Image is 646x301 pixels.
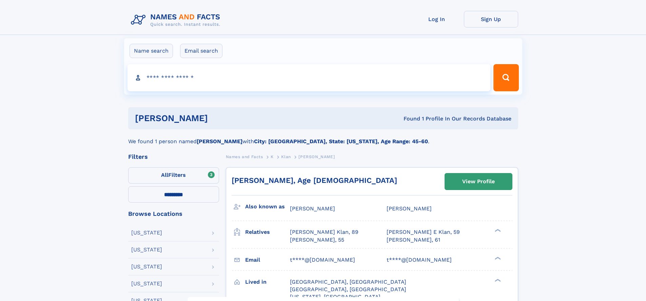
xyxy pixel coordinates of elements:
[290,205,335,212] span: [PERSON_NAME]
[128,154,219,160] div: Filters
[290,236,344,244] a: [PERSON_NAME], 55
[128,211,219,217] div: Browse Locations
[387,228,460,236] a: [PERSON_NAME] E Klan, 59
[493,278,501,282] div: ❯
[245,276,290,288] h3: Lived in
[245,201,290,212] h3: Also known as
[290,294,380,300] span: [US_STATE], [GEOGRAPHIC_DATA]
[245,226,290,238] h3: Relatives
[197,138,242,145] b: [PERSON_NAME]
[271,152,274,161] a: K
[462,174,495,189] div: View Profile
[130,44,173,58] label: Name search
[387,205,432,212] span: [PERSON_NAME]
[493,256,501,260] div: ❯
[131,230,162,236] div: [US_STATE]
[131,264,162,269] div: [US_STATE]
[131,247,162,252] div: [US_STATE]
[290,279,406,285] span: [GEOGRAPHIC_DATA], [GEOGRAPHIC_DATA]
[387,236,440,244] a: [PERSON_NAME], 61
[464,11,518,27] a: Sign Up
[445,173,512,190] a: View Profile
[135,114,306,123] h1: [PERSON_NAME]
[298,154,335,159] span: [PERSON_NAME]
[161,172,168,178] span: All
[245,254,290,266] h3: Email
[410,11,464,27] a: Log In
[493,64,518,91] button: Search Button
[290,286,406,293] span: [GEOGRAPHIC_DATA], [GEOGRAPHIC_DATA]
[281,152,291,161] a: Klan
[306,115,511,123] div: Found 1 Profile In Our Records Database
[232,176,397,185] a: [PERSON_NAME], Age [DEMOGRAPHIC_DATA]
[493,228,501,233] div: ❯
[128,167,219,184] label: Filters
[271,154,274,159] span: K
[226,152,263,161] a: Names and Facts
[128,129,518,146] div: We found 1 person named with .
[128,64,491,91] input: search input
[290,228,358,236] a: [PERSON_NAME] Klan, 89
[254,138,428,145] b: City: [GEOGRAPHIC_DATA], State: [US_STATE], Age Range: 45-60
[131,281,162,286] div: [US_STATE]
[180,44,222,58] label: Email search
[281,154,291,159] span: Klan
[128,11,226,29] img: Logo Names and Facts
